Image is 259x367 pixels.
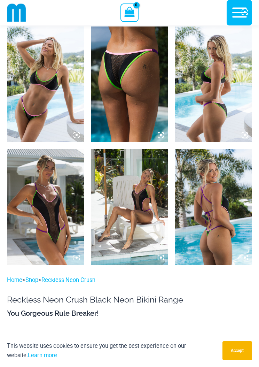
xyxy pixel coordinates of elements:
img: Reckless Neon Crush Black Neon 879 One Piece [7,149,84,265]
a: Home [7,277,22,283]
a: Shop [25,277,38,283]
button: Accept [222,341,252,360]
img: cropped mm emblem [7,3,26,22]
p: > > [7,275,252,285]
img: Reckless Neon Crush Black Neon 349 Crop Top 296 Cheeky [175,26,252,142]
p: This website uses cookies to ensure you get the best experience on our website. [7,341,217,360]
img: Reckless Neon Crush Black Neon 879 One Piece [91,149,168,265]
a: View Shopping Cart, empty [120,3,138,22]
h1: Reckless Neon Crush Black Neon Bikini Range [7,295,252,305]
a: Learn more [28,352,57,359]
img: Reckless Neon Crush Black Neon 349 Crop Top 296 Cheeky [7,26,84,142]
a: Reckless Neon Crush [41,277,95,283]
h3: You Gorgeous Rule Breaker! [7,309,252,318]
img: Reckless Neon Crush Black Neon 879 One Piece [175,149,252,265]
img: Reckless Neon Crush Black Neon 296 Cheeky [91,26,168,142]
